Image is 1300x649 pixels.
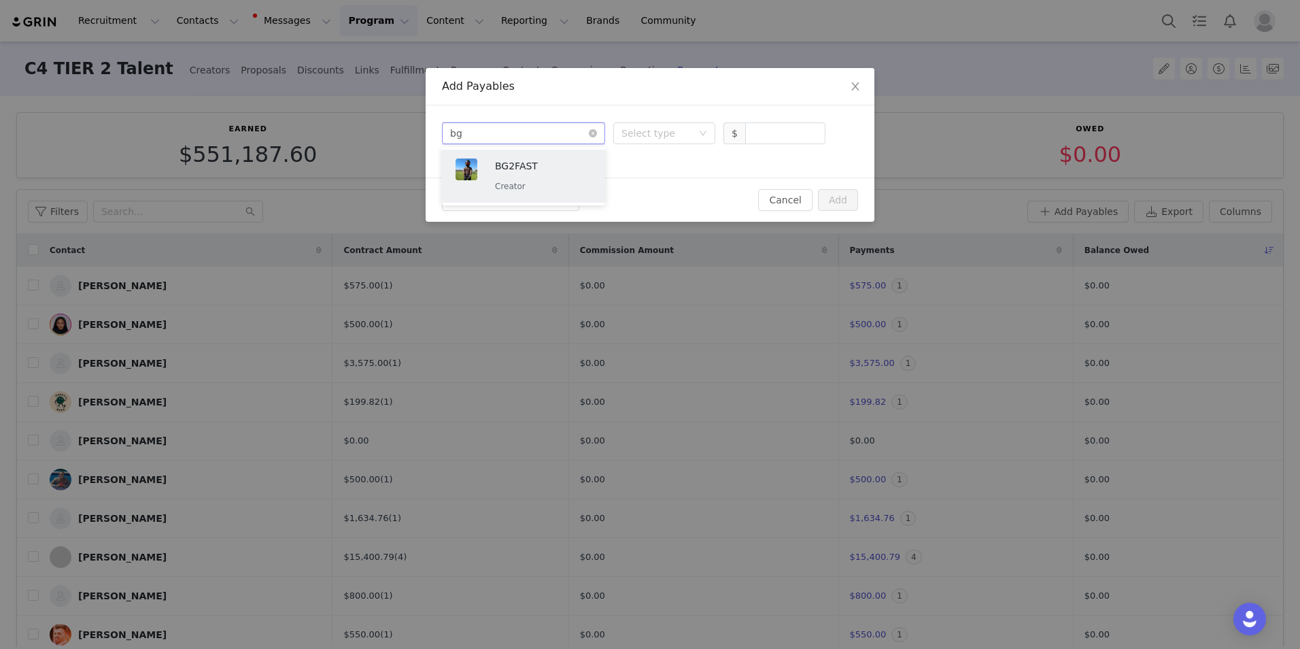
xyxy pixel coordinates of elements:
i: icon: down [699,129,707,139]
p: BG2FAST [495,159,592,173]
button: Add [818,189,858,211]
div: Select type [621,127,692,140]
i: icon: close [850,81,861,92]
button: Close [836,68,874,106]
button: Cancel [758,189,812,211]
div: Add Payables [442,79,858,94]
i: icon: close-circle [589,129,597,137]
div: Open Intercom Messenger [1233,603,1266,635]
img: bd185e62-3533-441a-92a6-bbf3a7d67115--s.jpg [456,159,477,180]
span: $ [723,122,745,144]
p: Creator [495,179,592,194]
